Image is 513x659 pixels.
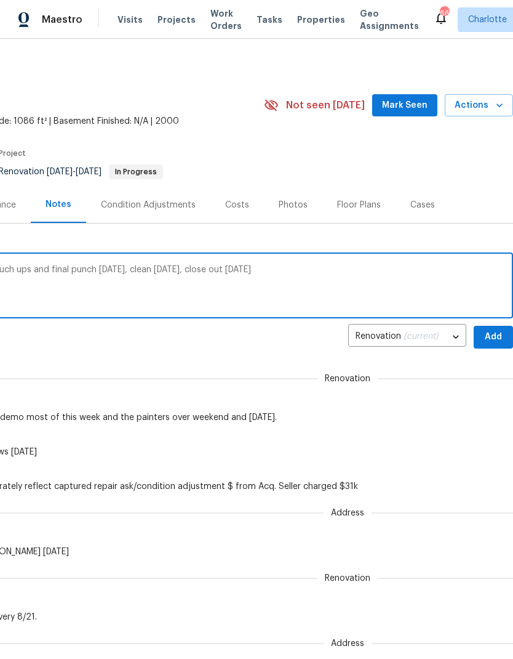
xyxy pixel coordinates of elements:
span: Maestro [42,14,82,26]
div: Condition Adjustments [101,199,196,211]
div: 66 [440,7,448,20]
span: Charlotte [468,14,507,26]
span: Renovation [317,572,378,584]
span: Geo Assignments [360,7,419,32]
span: [DATE] [47,168,73,176]
span: Work Orders [210,7,242,32]
span: Tasks [256,15,282,24]
span: Mark Seen [382,98,427,113]
span: Not seen [DATE] [286,99,365,111]
span: Add [483,329,503,345]
span: - [47,168,101,176]
span: Address [324,507,372,519]
div: Photos [279,199,308,211]
div: Notes [46,198,71,211]
button: Add [474,326,513,349]
span: Actions [455,98,503,113]
span: Address [324,637,372,650]
button: Actions [445,94,513,117]
span: Properties [297,14,345,26]
span: Visits [117,14,143,26]
div: Cases [410,199,435,211]
span: Renovation [317,373,378,385]
span: In Progress [110,168,162,176]
div: Renovation (current) [348,322,466,352]
div: Floor Plans [337,199,381,211]
button: Mark Seen [372,94,437,117]
span: [DATE] [76,168,101,176]
span: Projects [157,14,196,26]
span: (current) [404,332,439,341]
div: Costs [225,199,249,211]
